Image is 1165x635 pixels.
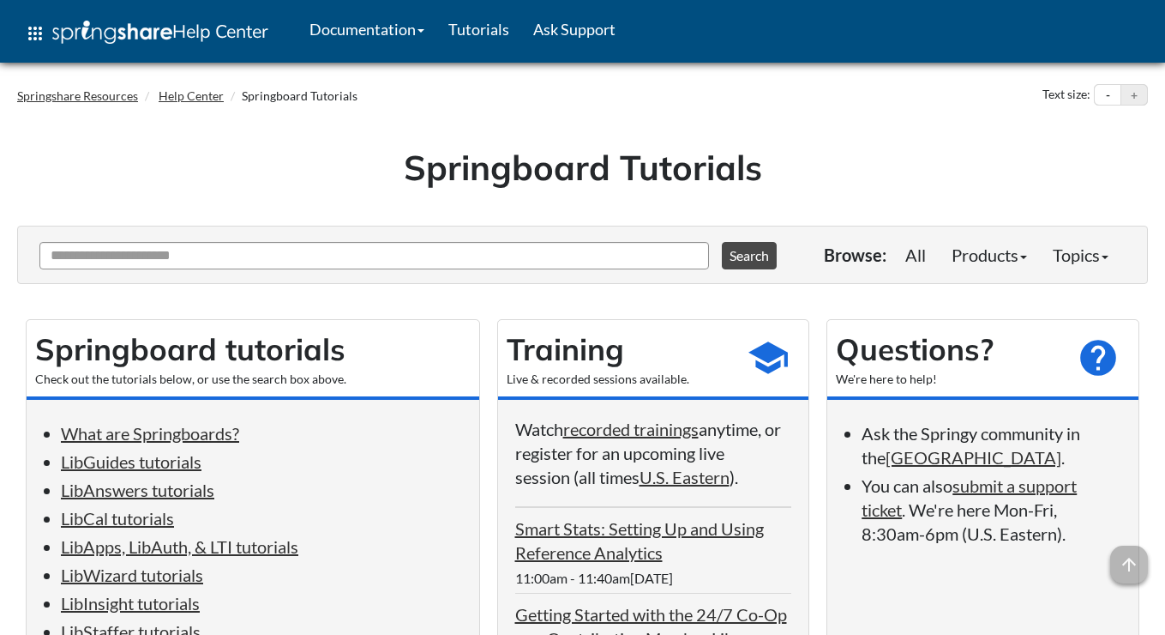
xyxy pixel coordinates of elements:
[1095,85,1120,106] button: Decrease text size
[747,336,790,379] span: school
[1040,238,1121,272] a: Topics
[515,570,673,586] span: 11:00am - 11:40am[DATE]
[1121,85,1147,106] button: Increase text size
[886,447,1061,468] a: [GEOGRAPHIC_DATA]
[892,238,939,272] a: All
[563,419,699,439] a: recorded trainings
[13,8,280,59] a: apps Help Center
[61,593,200,614] a: LibInsight tutorials
[640,467,730,487] a: U.S. Eastern
[939,238,1040,272] a: Products
[862,475,1077,520] a: submit a support ticket
[436,8,521,51] a: Tutorials
[1110,547,1148,568] a: arrow_upward
[25,23,45,44] span: apps
[1039,84,1094,106] div: Text size:
[61,536,298,557] a: LibApps, LibAuth, & LTI tutorials
[172,20,268,42] span: Help Center
[722,242,777,269] button: Search
[515,518,764,563] a: Smart Stats: Setting Up and Using Reference Analytics
[507,329,737,371] h2: Training
[30,143,1135,191] h1: Springboard Tutorials
[862,421,1121,469] li: Ask the Springy community in the .
[297,8,436,51] a: Documentation
[17,88,138,103] a: Springshare Resources
[226,88,357,105] li: Springboard Tutorials
[35,329,471,371] h2: Springboard tutorials
[61,508,174,529] a: LibCal tutorials
[836,371,1066,388] div: We're here to help!
[159,88,224,103] a: Help Center
[824,243,886,267] p: Browse:
[61,451,201,472] a: LibGuides tutorials
[35,371,471,388] div: Check out the tutorials below, or use the search box above.
[515,417,792,489] p: Watch anytime, or register for an upcoming live session (all times ).
[507,371,737,388] div: Live & recorded sessions available.
[1077,336,1120,379] span: help
[1110,546,1148,584] span: arrow_upward
[61,423,239,444] a: What are Springboards?
[862,474,1121,546] li: You can also . We're here Mon-Fri, 8:30am-6pm (U.S. Eastern).
[61,480,214,500] a: LibAnswers tutorials
[52,21,172,44] img: Springshare
[521,8,628,51] a: Ask Support
[61,565,203,585] a: LibWizard tutorials
[836,329,1066,371] h2: Questions?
